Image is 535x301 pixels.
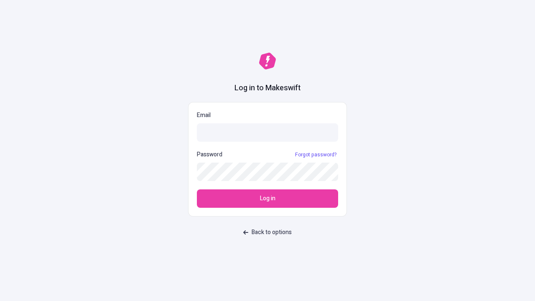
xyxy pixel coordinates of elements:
[197,123,338,142] input: Email
[197,150,222,159] p: Password
[238,225,297,240] button: Back to options
[197,111,338,120] p: Email
[252,228,292,237] span: Back to options
[197,189,338,208] button: Log in
[260,194,275,203] span: Log in
[234,83,301,94] h1: Log in to Makeswift
[293,151,338,158] a: Forgot password?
